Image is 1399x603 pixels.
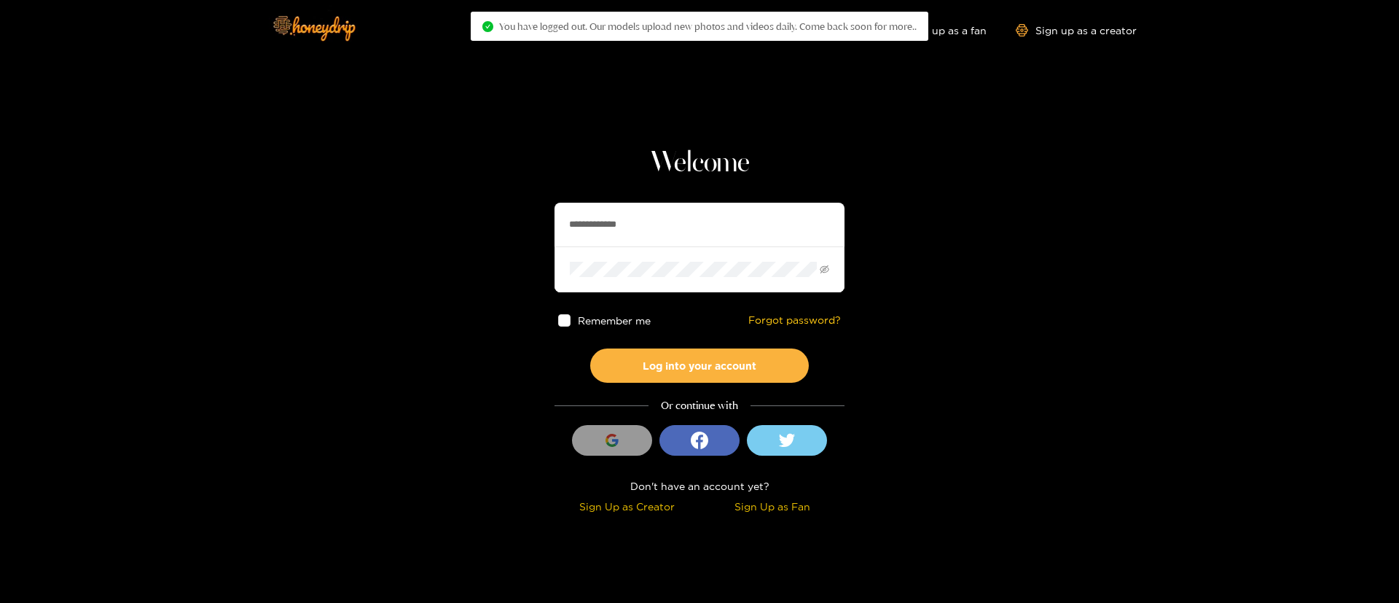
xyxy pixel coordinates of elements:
span: You have logged out. Our models upload new photos and videos daily. Come back soon for more.. [499,20,917,32]
span: check-circle [482,21,493,32]
a: Forgot password? [748,314,841,327]
button: Log into your account [590,349,809,383]
a: Sign up as a creator [1016,24,1137,36]
div: Or continue with [554,397,845,414]
div: Sign Up as Creator [558,498,696,515]
h1: Welcome [554,146,845,181]
div: Sign Up as Fan [703,498,841,515]
a: Sign up as a fan [887,24,987,36]
div: Don't have an account yet? [554,478,845,494]
span: Remember me [578,315,651,326]
span: eye-invisible [820,265,829,274]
